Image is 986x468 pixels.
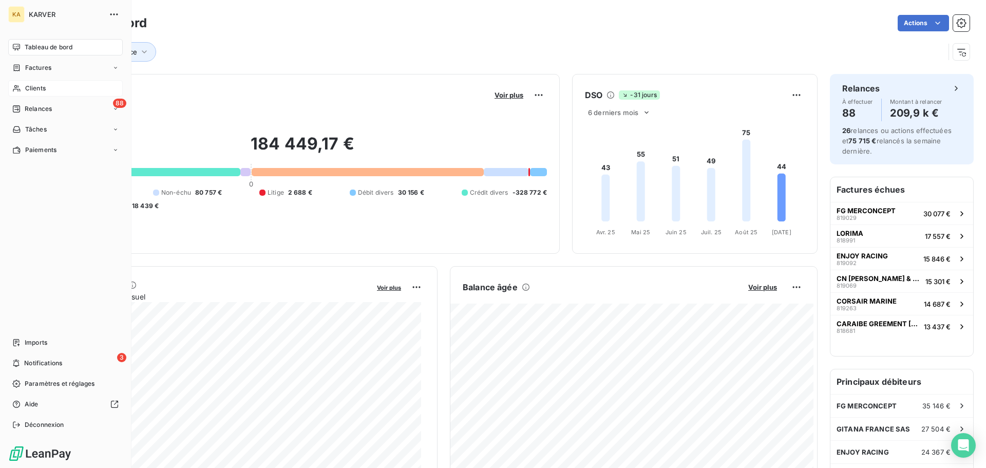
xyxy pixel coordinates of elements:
span: -18 439 € [129,201,159,211]
button: CARAIBE GREEMENT [GEOGRAPHIC_DATA]81868113 437 € [830,315,973,338]
tspan: Juin 25 [666,229,687,236]
span: CORSAIR MARINE [837,297,897,305]
h4: 209,9 k € [890,105,942,121]
span: Factures [25,63,51,72]
span: Crédit divers [470,188,508,197]
span: 819029 [837,215,857,221]
div: Open Intercom Messenger [951,433,976,458]
span: relances ou actions effectuées et relancés la semaine dernière. [842,126,952,155]
span: Relances [25,104,52,114]
div: KA [8,6,25,23]
span: FG MERCONCEPT [837,207,896,215]
span: Notifications [24,359,62,368]
button: Voir plus [374,283,404,292]
h6: DSO [585,89,602,101]
span: Tâches [25,125,47,134]
span: CARAIBE GREEMENT [GEOGRAPHIC_DATA] [837,320,920,328]
span: 75 715 € [848,137,876,145]
span: -328 772 € [513,188,547,197]
span: 35 146 € [922,402,951,410]
button: Actions [898,15,949,31]
span: Montant à relancer [890,99,942,105]
span: 13 437 € [924,323,951,331]
span: 24 367 € [921,448,951,456]
span: Imports [25,338,47,347]
span: CN [PERSON_NAME] & FILS ([GEOGRAPHIC_DATA]) [837,274,921,283]
button: ENJOY RACING81909215 846 € [830,247,973,270]
button: Voir plus [745,283,780,292]
tspan: Août 25 [735,229,757,236]
span: FG MERCONCEPT [837,402,897,410]
span: Clients [25,84,46,93]
span: 15 301 € [925,277,951,286]
span: 818991 [837,237,855,244]
span: 15 846 € [923,255,951,263]
button: LORIMA81899117 557 € [830,224,973,247]
h6: Relances [842,82,880,95]
span: Voir plus [495,91,523,99]
tspan: Juil. 25 [701,229,722,236]
span: Tableau de bord [25,43,72,52]
h6: Factures échues [830,177,973,202]
span: LORIMA [837,229,863,237]
span: 88 [113,99,126,108]
span: Déconnexion [25,420,64,429]
span: 30 156 € [398,188,424,197]
span: 6 derniers mois [588,108,638,117]
span: 80 757 € [195,188,222,197]
span: 27 504 € [921,425,951,433]
span: 2 688 € [288,188,312,197]
span: Voir plus [377,284,401,291]
span: 819263 [837,305,857,311]
tspan: [DATE] [772,229,791,236]
span: 0 [249,180,253,188]
tspan: Mai 25 [631,229,650,236]
span: À effectuer [842,99,873,105]
h6: Principaux débiteurs [830,369,973,394]
button: Voir plus [491,90,526,100]
span: Aide [25,400,39,409]
span: 819069 [837,283,857,289]
span: Litige [268,188,284,197]
h6: Balance âgée [463,281,518,293]
span: Paiements [25,145,56,155]
span: Chiffre d'affaires mensuel [58,291,370,302]
span: 30 077 € [923,210,951,218]
span: -31 jours [619,90,659,100]
img: Logo LeanPay [8,445,72,462]
tspan: Avr. 25 [596,229,615,236]
span: 818681 [837,328,855,334]
a: Aide [8,396,123,413]
button: CN [PERSON_NAME] & FILS ([GEOGRAPHIC_DATA])81906915 301 € [830,270,973,292]
span: Paramètres et réglages [25,379,94,388]
span: 3 [117,353,126,362]
span: 819092 [837,260,857,266]
span: 26 [842,126,850,135]
span: KARVER [29,10,103,18]
span: ENJOY RACING [837,448,889,456]
span: Débit divers [358,188,394,197]
h2: 184 449,17 € [58,134,547,164]
button: FG MERCONCEPT81902930 077 € [830,202,973,224]
button: CORSAIR MARINE81926314 687 € [830,292,973,315]
span: ENJOY RACING [837,252,888,260]
span: Non-échu [161,188,191,197]
span: GITANA FRANCE SAS [837,425,911,433]
span: Voir plus [748,283,777,291]
span: 14 687 € [924,300,951,308]
h4: 88 [842,105,873,121]
span: 17 557 € [925,232,951,240]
